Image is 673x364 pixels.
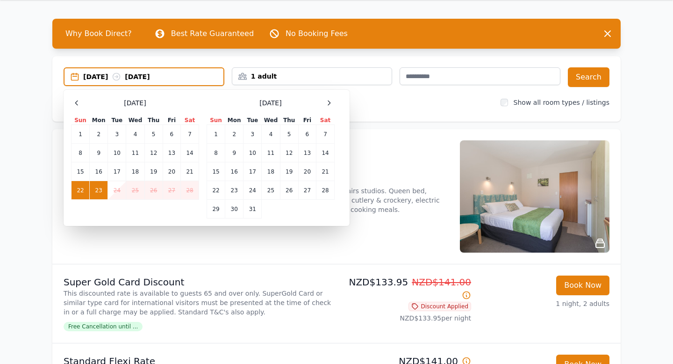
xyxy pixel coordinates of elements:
[72,162,90,181] td: 15
[225,144,243,162] td: 9
[280,162,298,181] td: 19
[243,200,262,218] td: 31
[316,125,335,144] td: 7
[72,116,90,125] th: Sun
[171,28,254,39] p: Best Rate Guaranteed
[108,162,126,181] td: 17
[316,116,335,125] th: Sat
[72,125,90,144] td: 1
[126,144,144,162] td: 11
[83,72,223,81] div: [DATE] [DATE]
[163,162,180,181] td: 20
[58,24,139,43] span: Why Book Direct?
[280,181,298,200] td: 26
[298,162,316,181] td: 20
[144,116,163,125] th: Thu
[181,144,199,162] td: 14
[225,116,243,125] th: Mon
[207,162,225,181] td: 15
[262,116,280,125] th: Wed
[64,289,333,317] p: This discounted rate is available to guests 65 and over only. SuperGold Card or similar type card...
[298,116,316,125] th: Fri
[90,162,108,181] td: 16
[126,162,144,181] td: 18
[280,116,298,125] th: Thu
[90,125,108,144] td: 2
[64,322,143,331] span: Free Cancellation until ...
[298,125,316,144] td: 6
[262,162,280,181] td: 18
[243,162,262,181] td: 17
[225,162,243,181] td: 16
[286,28,348,39] p: No Booking Fees
[181,116,199,125] th: Sat
[163,116,180,125] th: Fri
[108,125,126,144] td: 3
[72,144,90,162] td: 8
[90,116,108,125] th: Mon
[64,276,333,289] p: Super Gold Card Discount
[243,144,262,162] td: 10
[163,144,180,162] td: 13
[225,125,243,144] td: 2
[163,181,180,200] td: 27
[262,125,280,144] td: 4
[280,144,298,162] td: 12
[316,162,335,181] td: 21
[340,276,471,302] p: NZD$133.95
[108,181,126,200] td: 24
[207,200,225,218] td: 29
[124,98,146,108] span: [DATE]
[280,125,298,144] td: 5
[126,116,144,125] th: Wed
[207,144,225,162] td: 8
[126,181,144,200] td: 25
[144,125,163,144] td: 5
[479,299,609,308] p: 1 night, 2 adults
[72,181,90,200] td: 22
[262,144,280,162] td: 11
[298,144,316,162] td: 13
[90,144,108,162] td: 9
[181,125,199,144] td: 7
[412,277,471,288] span: NZD$141.00
[514,99,609,106] label: Show all room types / listings
[262,181,280,200] td: 25
[259,98,281,108] span: [DATE]
[144,144,163,162] td: 12
[163,125,180,144] td: 6
[108,144,126,162] td: 10
[340,313,471,323] p: NZD$133.95 per night
[181,162,199,181] td: 21
[144,181,163,200] td: 26
[316,181,335,200] td: 28
[556,276,609,295] button: Book Now
[126,125,144,144] td: 4
[408,302,471,311] span: Discount Applied
[568,67,609,87] button: Search
[243,116,262,125] th: Tue
[108,116,126,125] th: Tue
[144,162,163,181] td: 19
[90,181,108,200] td: 23
[232,72,392,81] div: 1 adult
[181,181,199,200] td: 28
[243,125,262,144] td: 3
[225,200,243,218] td: 30
[298,181,316,200] td: 27
[207,116,225,125] th: Sun
[225,181,243,200] td: 23
[243,181,262,200] td: 24
[316,144,335,162] td: 14
[207,125,225,144] td: 1
[207,181,225,200] td: 22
